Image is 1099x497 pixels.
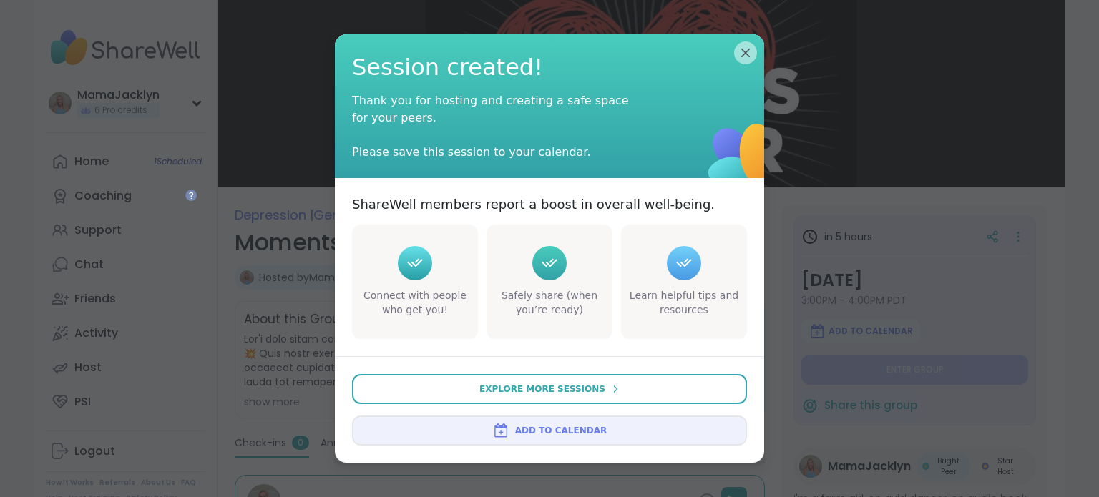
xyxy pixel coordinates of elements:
[185,190,197,201] iframe: Spotlight
[624,289,744,317] div: Learn helpful tips and resources
[355,289,475,317] div: Connect with people who get you!
[668,84,819,235] img: ShareWell Logomark
[492,422,509,439] img: ShareWell Logomark
[352,374,747,404] button: Explore More Sessions
[489,289,610,317] div: Safely share (when you’re ready)
[352,51,747,84] span: Session created!
[352,92,638,161] div: Thank you for hosting and creating a safe space for your peers. Please save this session to your ...
[352,195,715,213] p: ShareWell members report a boost in overall well-being.
[352,415,747,446] button: Add to Calendar
[515,424,607,437] span: Add to Calendar
[479,383,605,395] span: Explore More Sessions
